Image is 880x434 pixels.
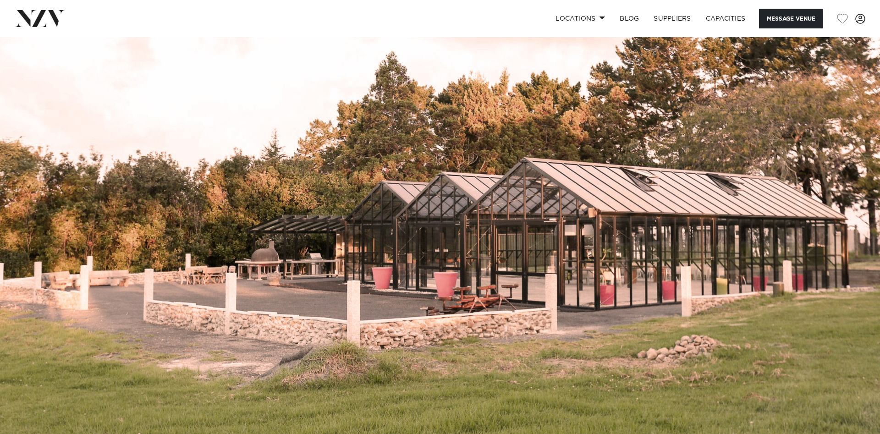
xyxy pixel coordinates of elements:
[612,9,646,28] a: BLOG
[15,10,65,27] img: nzv-logo.png
[548,9,612,28] a: Locations
[646,9,698,28] a: SUPPLIERS
[698,9,753,28] a: Capacities
[759,9,823,28] button: Message Venue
